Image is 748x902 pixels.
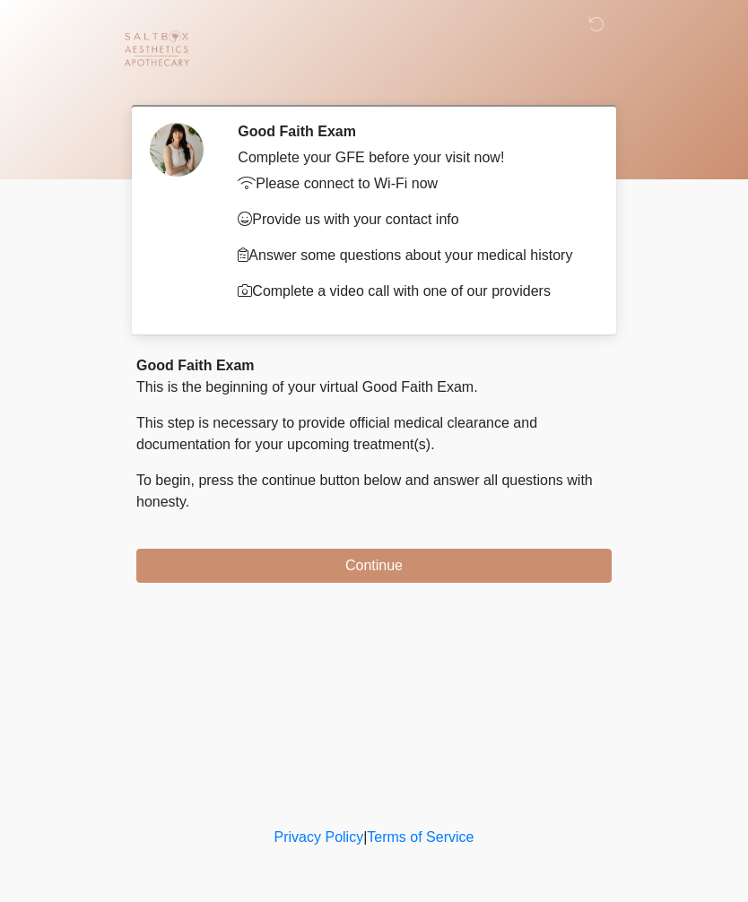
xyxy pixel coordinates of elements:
p: Answer some questions about your medical history [238,245,585,266]
p: Complete a video call with one of our providers [238,281,585,302]
a: | [363,829,367,845]
img: Agent Avatar [150,123,204,177]
p: This step is necessary to provide official medical clearance and documentation for your upcoming ... [136,412,612,455]
img: Saltbox Aesthetics Logo [118,13,195,90]
p: Provide us with your contact info [238,209,585,230]
p: This is the beginning of your virtual Good Faith Exam. [136,377,612,398]
h2: Good Faith Exam [238,123,585,140]
div: Complete your GFE before your visit now! [238,147,585,169]
a: Terms of Service [367,829,474,845]
button: Continue [136,549,612,583]
a: Privacy Policy [274,829,364,845]
p: Please connect to Wi-Fi now [238,173,585,195]
div: Good Faith Exam [136,355,612,377]
p: To begin, press the continue button below and answer all questions with honesty. [136,470,612,513]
